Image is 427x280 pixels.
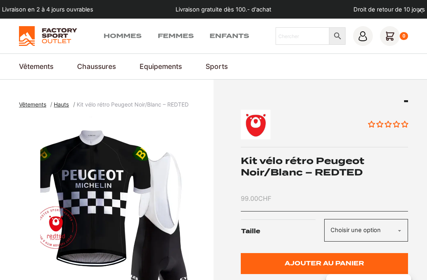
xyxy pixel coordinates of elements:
div: 0 [400,32,408,40]
button: dismiss [413,4,427,18]
p: Droit de retour de 10 jours [353,5,425,14]
a: Sports [206,61,228,72]
label: Taille [241,219,324,243]
span: Vêtements [19,101,46,108]
nav: breadcrumbs [19,100,189,109]
span: Kit vélo rétro Peugeot Noir/Blanc – REDTED [77,101,189,108]
span: Ajouter au panier [285,260,364,267]
input: Chercher [276,27,329,45]
a: Vêtements [19,61,53,72]
p: Livraison gratuite dès 100.- d'achat [176,5,271,14]
a: Hommes [104,31,142,41]
bdi: 99.00 [241,194,271,202]
span: Hauts [54,101,69,108]
a: Vêtements [19,101,51,108]
a: Equipements [140,61,182,72]
a: Hauts [54,101,73,108]
p: Livraison en 2 à 4 jours ouvrables [2,5,93,14]
span: CHF [258,194,271,202]
img: Factory Sport Outlet [19,26,77,46]
a: Enfants [210,31,249,41]
a: Femmes [158,31,194,41]
h1: Kit vélo rétro Peugeot Noir/Blanc – REDTED [241,155,408,178]
button: Ajouter au panier [241,253,408,274]
a: Chaussures [77,61,116,72]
